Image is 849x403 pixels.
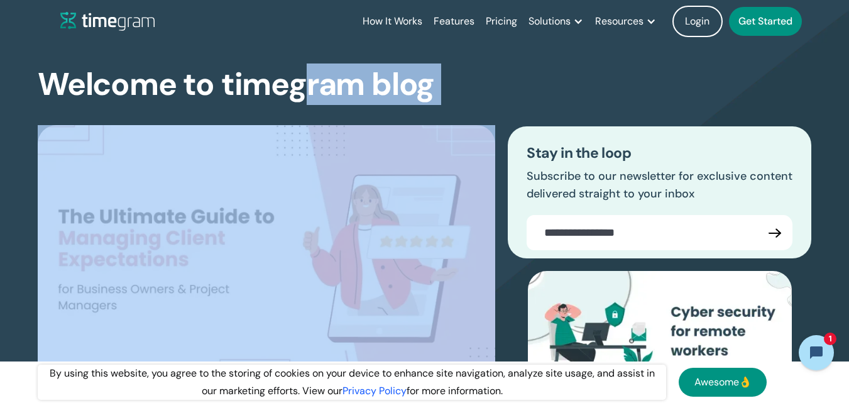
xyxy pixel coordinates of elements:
a: Privacy Policy [342,384,407,397]
form: Blogs Email Form [527,215,792,250]
h3: Stay in the loop [527,145,792,162]
div: Resources [595,13,644,30]
input: Submit [757,215,792,250]
a: Login [672,6,723,37]
div: By using this website, you agree to the storing of cookies on your device to enhance site navigat... [38,365,666,400]
a: Awesome👌 [679,368,767,397]
div: Solutions [529,13,571,30]
p: Subscribe to our newsletter for exclusive content delivered straight to your inbox [527,168,792,203]
a: Get Started [729,7,802,36]
h1: Welcome to timegram blog [38,68,434,101]
img: The Ultimate Guide to Managing Client Expectations for Business Owners & Project Managers [38,125,495,392]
